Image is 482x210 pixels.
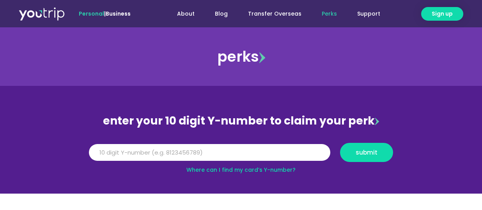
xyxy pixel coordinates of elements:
[89,144,330,161] input: 10 digit Y-number (e.g. 8123456789)
[186,166,296,174] a: Where can I find my card’s Y-number?
[421,7,463,21] a: Sign up
[167,7,205,21] a: About
[205,7,238,21] a: Blog
[238,7,312,21] a: Transfer Overseas
[312,7,347,21] a: Perks
[356,149,377,155] span: submit
[347,7,390,21] a: Support
[85,111,397,131] div: enter your 10 digit Y-number to claim your perk
[79,10,131,18] span: |
[89,143,393,168] form: Y Number
[432,10,453,18] span: Sign up
[152,7,390,21] nav: Menu
[79,10,104,18] span: Personal
[106,10,131,18] a: Business
[340,143,393,162] button: submit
